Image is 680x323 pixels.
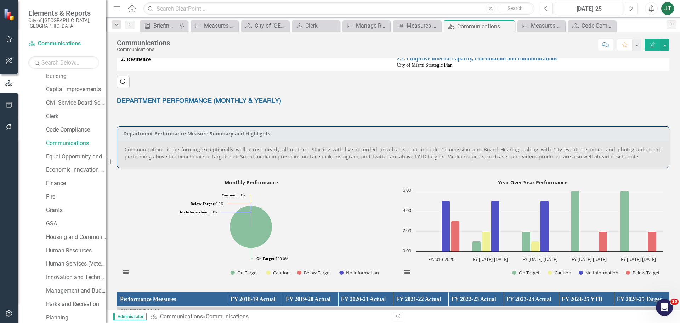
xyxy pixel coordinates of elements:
text: 0.0% [222,193,245,197]
text: 100.0% [256,256,288,261]
path: On Target, 8. [230,206,272,248]
div: Code Compliance [582,21,614,30]
a: Management and Budget [46,287,106,295]
span: Administrator [113,313,147,320]
span: 2. Resilience [121,55,390,63]
small: City of [GEOGRAPHIC_DATA], [GEOGRAPHIC_DATA] [28,17,99,29]
text: No Information [585,269,618,276]
div: Communications [457,22,513,31]
button: Show No Information [339,269,379,276]
button: Search [497,4,533,13]
text: Monthly Performance [225,179,278,186]
path: FY 2021-2022, 1. Caution. [531,241,540,252]
button: Show Below Target [626,269,660,276]
text: 4.00 [403,207,411,213]
a: Communications [28,40,99,48]
path: FY 2020-2021, 2. Caution. [482,232,491,252]
tspan: Caution: [222,193,237,197]
a: City of [GEOGRAPHIC_DATA] [243,21,287,30]
div: Year Over Year Performance. Highcharts interactive chart. [398,177,669,283]
tspan: Below Target: [191,201,215,206]
div: Communications [206,313,249,320]
a: Grants [46,206,106,215]
a: Human Services (Veterans and Homeless) [46,260,106,268]
input: Search ClearPoint... [143,2,534,15]
text: FY [DATE]-[DATE] [522,256,557,262]
div: Measures Monthly (3-Periods) Report [204,21,237,30]
path: FY 2022-2023, 6. On Target. [571,191,580,252]
a: Civil Service Board Scorecard [46,99,106,107]
a: Communications [46,139,106,147]
span: City of Miami Strategic Plan [397,62,453,68]
a: Innovation and Technology [46,273,106,282]
button: Show Below Target [297,269,331,276]
a: Equal Opportunity and Diversity Programs [46,153,106,161]
a: GSA [46,220,106,228]
div: Communications [117,39,170,47]
text: 0.0% [180,210,217,215]
a: Building [46,72,106,80]
span: 10 [670,299,679,305]
a: Code Compliance [570,21,614,30]
text: FY [DATE]-[DATE] [473,256,508,262]
div: Monthly Performance. Highcharts interactive chart. [117,177,388,283]
div: Communications [117,47,170,52]
a: Housing and Community Development [46,233,106,241]
tspan: On Target: [256,256,276,261]
a: 2.2.3 Improve internal capacity, coordination and communications [397,55,666,62]
div: Measures Monthly (3-Periods) Report [407,21,439,30]
button: Show Caution [266,269,290,276]
div: » [150,313,388,321]
a: Measures Monthly (3-Periods) Report [192,21,237,30]
div: Department Goals [121,309,665,313]
g: No Information, bar series 3 of 4 with 5 bars. [442,201,646,252]
path: FY2019-2020, 5. No Information. [442,201,450,252]
button: Show No Information [579,269,618,276]
img: ClearPoint Strategy [4,8,16,21]
div: Measures Monthly (3-Periods) Report [531,21,563,30]
div: [DATE]-25 [557,5,620,13]
button: View chart menu, Monthly Performance [121,267,131,277]
path: FY 2021-2022, 2. On Target. [522,232,531,252]
text: FY [DATE]-[DATE] [572,256,607,262]
path: FY 2020-2021, 5. No Information. [491,201,500,252]
h3: Department Performance Measure Summary and Highlights [123,131,665,136]
div: City of [GEOGRAPHIC_DATA] [255,21,287,30]
path: FY 2023-2024, 6. On Target. [620,191,629,252]
g: Caution, bar series 2 of 4 with 5 bars. [433,232,637,252]
span: Search [508,5,523,11]
a: Clerk [46,112,106,121]
a: Measures Monthly (3-Periods) Report [519,21,563,30]
path: FY2019-2020, 3. Below Target. [451,221,460,252]
path: FY 2023-2024, 2. Below Target. [648,232,657,252]
strong: DEPARTMENT PERFORMANCE (MONTHLY & YEARLY) [117,98,281,104]
text: 0.00 [403,247,411,254]
a: Economic Innovation and Development [46,166,106,174]
button: Show Caution [548,269,571,276]
path: FY 2021-2022, 5. No Information. [540,201,549,252]
tspan: No Information: [180,210,209,215]
a: Fire [46,193,106,201]
text: FY [DATE]-[DATE] [621,256,656,262]
button: Show On Target [231,269,259,276]
text: 2.00 [403,227,411,234]
td: Double-Click to Edit Right Click for Context Menu [117,306,669,323]
a: Measures Monthly (3-Periods) Report [395,21,439,30]
button: View chart menu, Year Over Year Performance [402,267,412,277]
a: Manage Reports [344,21,389,30]
g: Below Target, bar series 4 of 4 with 5 bars. [451,221,657,252]
a: Planning [46,314,106,322]
p: Communications is performing exceptionally well across nearly all metrics. Starting with live rec... [125,146,662,160]
a: Communications [160,313,203,320]
span: Elements & Reports [28,9,99,17]
path: FY 2020-2021, 1. On Target. [472,241,481,252]
a: Briefing Books [142,21,177,30]
a: Clerk [294,21,338,30]
svg: Interactive chart [117,177,385,283]
g: On Target, bar series 1 of 4 with 5 bars. [424,191,629,252]
a: Code Compliance [46,126,106,134]
button: [DATE]-25 [555,2,623,15]
button: JT [661,2,674,15]
iframe: Intercom live chat [656,299,673,316]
